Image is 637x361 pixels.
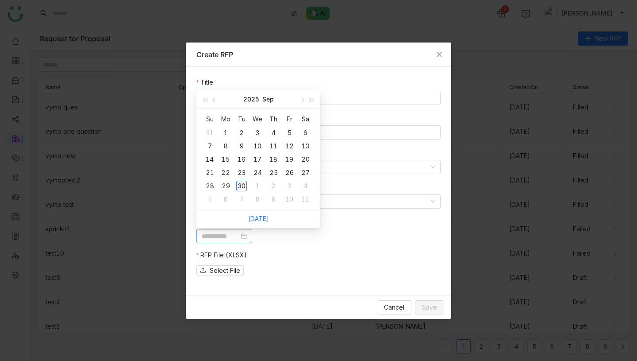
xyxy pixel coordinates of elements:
[202,126,218,140] td: 2025-08-31
[281,153,297,166] td: 2025-09-19
[281,140,297,153] td: 2025-09-12
[252,181,263,191] div: 1
[297,166,313,179] td: 2025-09-27
[220,167,231,178] div: 22
[300,194,311,205] div: 11
[220,128,231,138] div: 1
[218,179,234,193] td: 2025-09-29
[265,166,281,179] td: 2025-09-25
[284,154,295,165] div: 19
[300,128,311,138] div: 6
[262,90,274,108] button: Sep
[252,167,263,178] div: 24
[236,128,247,138] div: 2
[243,90,259,108] button: 2025
[234,166,249,179] td: 2025-09-23
[284,181,295,191] div: 3
[427,43,451,66] button: Close
[196,250,247,260] label: RFP File (XLSX)
[236,167,247,178] div: 23
[284,167,295,178] div: 26
[204,141,215,151] div: 7
[284,141,295,151] div: 12
[196,78,213,87] label: Title
[204,154,215,165] div: 14
[252,194,263,205] div: 8
[268,154,279,165] div: 18
[281,166,297,179] td: 2025-09-26
[252,128,263,138] div: 3
[297,140,313,153] td: 2025-09-13
[249,126,265,140] td: 2025-09-03
[210,90,219,108] button: Previous month (PageUp)
[268,141,279,151] div: 11
[218,153,234,166] td: 2025-09-15
[204,194,215,205] div: 5
[265,126,281,140] td: 2025-09-04
[284,194,295,205] div: 10
[218,193,234,206] td: 2025-10-06
[307,90,317,108] button: Next year (Control + right)
[297,112,313,126] th: Sat
[196,50,441,59] div: Create RFP
[249,166,265,179] td: 2025-09-24
[377,300,411,314] button: Cancel
[249,140,265,153] td: 2025-09-10
[218,140,234,153] td: 2025-09-08
[252,154,263,165] div: 17
[249,193,265,206] td: 2025-10-08
[204,128,215,138] div: 31
[268,128,279,138] div: 4
[220,141,231,151] div: 8
[284,128,295,138] div: 5
[236,194,247,205] div: 7
[202,166,218,179] td: 2025-09-21
[218,112,234,126] th: Mon
[220,154,231,165] div: 15
[281,179,297,193] td: 2025-10-03
[234,179,249,193] td: 2025-09-30
[218,126,234,140] td: 2025-09-01
[204,167,215,178] div: 21
[268,167,279,178] div: 25
[265,179,281,193] td: 2025-10-02
[249,153,265,166] td: 2025-09-17
[202,140,218,153] td: 2025-09-07
[204,181,215,191] div: 28
[234,153,249,166] td: 2025-09-16
[202,179,218,193] td: 2025-09-28
[234,140,249,153] td: 2025-09-09
[200,90,210,108] button: Last year (Control + left)
[248,215,269,222] a: [DATE]
[281,112,297,126] th: Fri
[202,112,218,126] th: Sun
[234,126,249,140] td: 2025-09-02
[297,179,313,193] td: 2025-10-04
[234,112,249,126] th: Tue
[297,90,307,108] button: Next month (PageDown)
[300,154,311,165] div: 20
[234,193,249,206] td: 2025-10-07
[300,141,311,151] div: 13
[196,265,244,276] button: Select File
[220,181,231,191] div: 29
[268,194,279,205] div: 9
[384,303,404,312] span: Cancel
[265,153,281,166] td: 2025-09-18
[220,194,231,205] div: 6
[281,193,297,206] td: 2025-10-10
[210,266,240,276] span: Select File
[297,126,313,140] td: 2025-09-06
[300,167,311,178] div: 27
[202,153,218,166] td: 2025-09-14
[265,140,281,153] td: 2025-09-11
[249,112,265,126] th: Wed
[265,193,281,206] td: 2025-10-09
[300,181,311,191] div: 4
[415,300,444,314] button: Save
[218,166,234,179] td: 2025-09-22
[236,181,247,191] div: 30
[297,193,313,206] td: 2025-10-11
[202,193,218,206] td: 2025-10-05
